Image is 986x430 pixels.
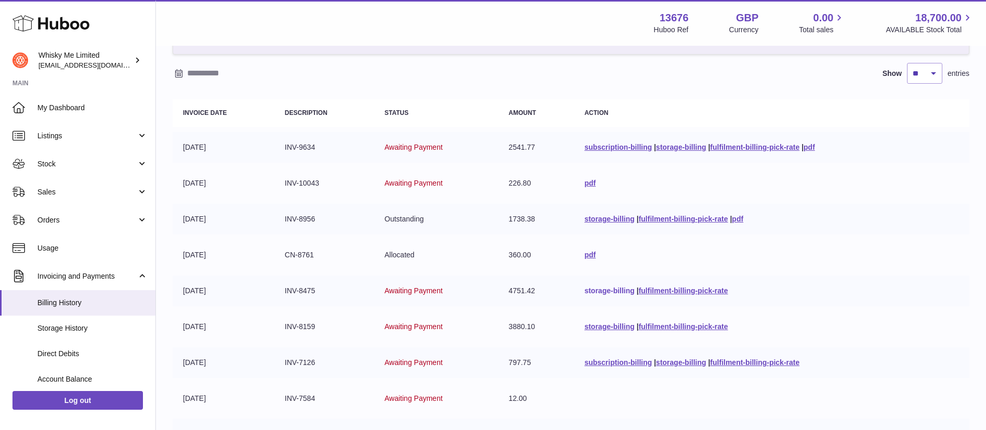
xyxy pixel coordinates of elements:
[886,11,974,35] a: 18,700.00 AVAILABLE Stock Total
[708,358,710,367] span: |
[37,103,148,113] span: My Dashboard
[886,25,974,35] span: AVAILABLE Stock Total
[12,53,28,68] img: internalAdmin-13676@internal.huboo.com
[584,286,634,295] a: storage-billing
[710,358,799,367] a: fulfilment-billing-pick-rate
[38,50,132,70] div: Whisky Me Limited
[801,143,804,151] span: |
[654,143,656,151] span: |
[12,391,143,410] a: Log out
[37,323,148,333] span: Storage History
[948,69,969,79] span: entries
[584,251,596,259] a: pdf
[637,322,639,331] span: |
[639,322,728,331] a: fulfilment-billing-pick-rate
[173,204,274,234] td: [DATE]
[584,358,652,367] a: subscription-billing
[804,143,815,151] a: pdf
[37,243,148,253] span: Usage
[385,215,424,223] span: Outstanding
[584,179,596,187] a: pdf
[813,11,834,25] span: 0.00
[509,109,536,116] strong: Amount
[37,271,137,281] span: Invoicing and Payments
[729,25,759,35] div: Currency
[584,109,608,116] strong: Action
[639,215,728,223] a: fulfilment-billing-pick-rate
[274,347,374,378] td: INV-7126
[274,311,374,342] td: INV-8159
[584,322,634,331] a: storage-billing
[498,132,574,163] td: 2541.77
[656,358,706,367] a: storage-billing
[274,132,374,163] td: INV-9634
[37,298,148,308] span: Billing History
[732,215,743,223] a: pdf
[183,109,227,116] strong: Invoice Date
[37,374,148,384] span: Account Balance
[37,187,137,197] span: Sales
[710,143,799,151] a: fulfilment-billing-pick-rate
[385,143,443,151] span: Awaiting Payment
[656,143,706,151] a: storage-billing
[173,132,274,163] td: [DATE]
[274,204,374,234] td: INV-8956
[498,240,574,270] td: 360.00
[37,159,137,169] span: Stock
[37,349,148,359] span: Direct Debits
[498,204,574,234] td: 1738.38
[736,11,758,25] strong: GBP
[637,215,639,223] span: |
[385,251,415,259] span: Allocated
[730,215,732,223] span: |
[498,311,574,342] td: 3880.10
[799,25,845,35] span: Total sales
[173,311,274,342] td: [DATE]
[385,322,443,331] span: Awaiting Payment
[654,358,656,367] span: |
[37,215,137,225] span: Orders
[385,179,443,187] span: Awaiting Payment
[274,168,374,199] td: INV-10043
[915,11,962,25] span: 18,700.00
[498,383,574,414] td: 12.00
[173,347,274,378] td: [DATE]
[37,131,137,141] span: Listings
[584,215,634,223] a: storage-billing
[274,383,374,414] td: INV-7584
[498,168,574,199] td: 226.80
[38,61,153,69] span: [EMAIL_ADDRESS][DOMAIN_NAME]
[173,276,274,306] td: [DATE]
[274,276,374,306] td: INV-8475
[660,11,689,25] strong: 13676
[637,286,639,295] span: |
[173,168,274,199] td: [DATE]
[799,11,845,35] a: 0.00 Total sales
[883,69,902,79] label: Show
[285,109,327,116] strong: Description
[639,286,728,295] a: fulfilment-billing-pick-rate
[385,394,443,402] span: Awaiting Payment
[708,143,710,151] span: |
[498,347,574,378] td: 797.75
[173,383,274,414] td: [DATE]
[385,109,409,116] strong: Status
[654,25,689,35] div: Huboo Ref
[385,358,443,367] span: Awaiting Payment
[584,143,652,151] a: subscription-billing
[498,276,574,306] td: 4751.42
[385,286,443,295] span: Awaiting Payment
[173,240,274,270] td: [DATE]
[274,240,374,270] td: CN-8761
